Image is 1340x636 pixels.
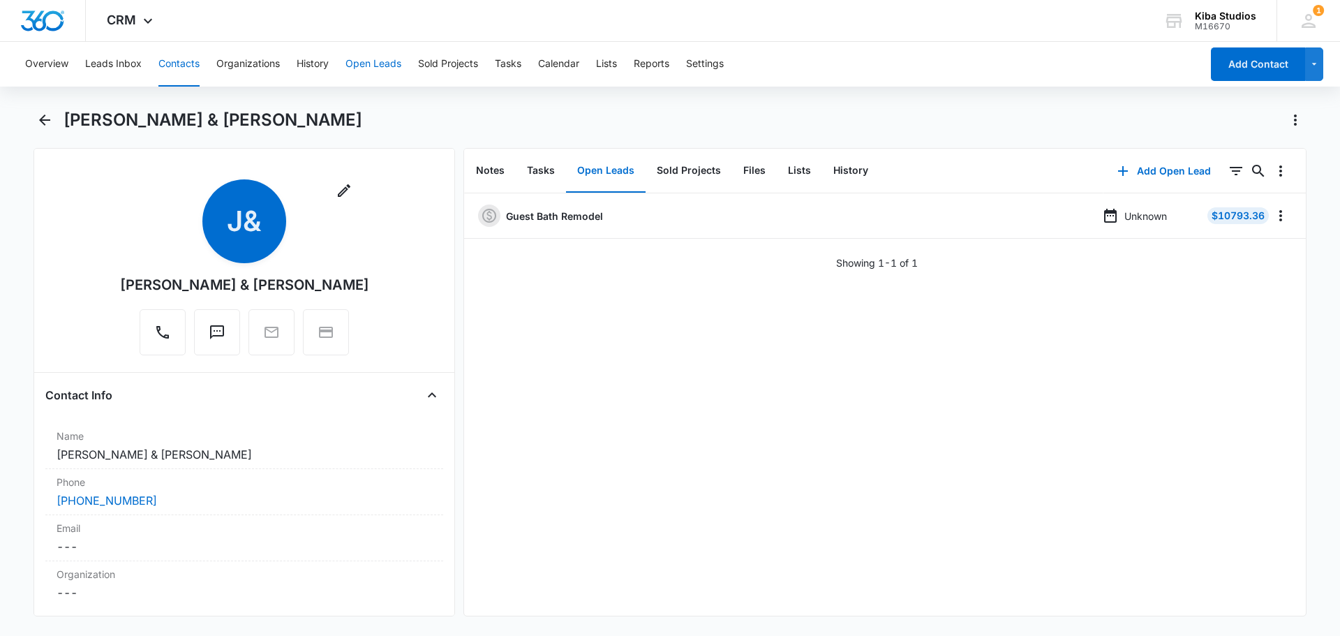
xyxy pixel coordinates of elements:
div: notifications count [1313,5,1324,16]
button: Organizations [216,42,280,87]
a: Guest Bath Remodel [506,209,603,223]
label: Name [57,429,432,443]
span: CRM [107,13,136,27]
button: History [822,149,879,193]
div: account name [1195,10,1256,22]
span: J& [202,179,286,263]
a: Text [194,331,240,343]
div: Name[PERSON_NAME] & [PERSON_NAME] [45,423,443,469]
button: Actions [1284,109,1306,131]
button: Files [732,149,777,193]
h4: Contact Info [45,387,112,404]
button: Lists [596,42,617,87]
div: Phone[PHONE_NUMBER] [45,469,443,515]
button: Overflow Menu [1270,205,1292,227]
h1: [PERSON_NAME] & [PERSON_NAME] [64,110,362,131]
button: Overview [25,42,68,87]
p: Unknown [1124,209,1167,223]
button: Text [194,309,240,355]
button: Lists [777,149,822,193]
div: [PERSON_NAME] & [PERSON_NAME] [120,274,369,295]
label: Email [57,521,432,535]
button: Add Open Lead [1103,154,1225,188]
dd: [PERSON_NAME] & [PERSON_NAME] [57,446,432,463]
div: Organization--- [45,561,443,607]
button: Search... [1247,160,1270,182]
button: History [297,42,329,87]
dd: --- [57,584,432,601]
label: Organization [57,567,432,582]
div: account id [1195,22,1256,31]
button: Settings [686,42,724,87]
label: Phone [57,475,432,489]
button: Overflow Menu [1270,160,1292,182]
button: Calendar [538,42,579,87]
button: Add Contact [1211,47,1305,81]
a: Call [140,331,186,343]
div: Email--- [45,515,443,561]
dd: --- [57,538,432,555]
label: Address [57,612,432,627]
button: Tasks [516,149,566,193]
button: Filters [1225,160,1247,182]
button: Sold Projects [646,149,732,193]
button: Tasks [495,42,521,87]
button: Back [33,109,55,131]
div: $10793.36 [1207,207,1269,224]
button: Leads Inbox [85,42,142,87]
p: Showing 1-1 of 1 [836,256,918,270]
a: [PHONE_NUMBER] [57,492,157,509]
button: Open Leads [345,42,401,87]
span: 1 [1313,5,1324,16]
button: Close [421,384,443,406]
button: Notes [465,149,516,193]
button: Open Leads [566,149,646,193]
button: Reports [634,42,669,87]
button: Call [140,309,186,355]
button: Contacts [158,42,200,87]
button: Sold Projects [418,42,478,87]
